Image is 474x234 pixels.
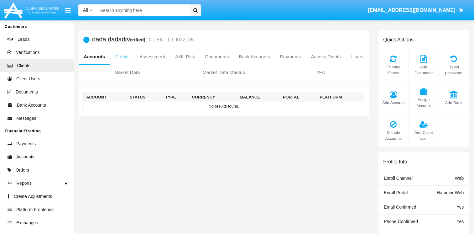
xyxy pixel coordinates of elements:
[456,205,464,210] span: Yes
[272,65,369,80] a: 2FA
[16,76,40,82] span: Client Users
[16,115,36,122] span: Messages
[382,130,405,141] span: Disable Accounts
[306,49,346,64] a: Access Rights
[16,206,54,213] span: Platform Frontends
[78,7,97,13] a: All
[275,49,306,64] a: Payments
[16,220,38,226] span: Exchanges
[412,97,435,109] span: Assign Account
[384,176,413,181] span: Enroll Channel
[280,93,317,102] th: Portal
[16,180,32,187] span: Reports
[382,100,405,106] span: Add Account
[384,205,416,210] span: Email Confirmed
[163,93,190,102] th: Type
[437,190,464,195] span: Hammer Web
[16,141,36,147] span: Payments
[84,93,128,102] th: Account
[412,64,435,76] span: Add Document
[346,49,369,64] a: Users
[18,36,29,43] span: Leads
[79,49,110,64] a: Accounts
[79,65,175,80] a: Market Data
[412,130,435,141] span: Add Client User
[442,64,466,76] span: Reset password
[17,102,46,109] span: Bank Accounts
[92,36,194,43] h5: dada dadad
[384,219,418,224] span: Phone Confirmed
[14,193,52,200] span: Create Adjustments
[125,36,147,43] div: (Verified)
[368,8,455,13] span: [EMAIL_ADDRESS][DOMAIN_NAME]
[383,159,407,165] h6: Profile Info
[383,37,414,43] h6: Quick Actions
[365,2,466,19] a: [EMAIL_ADDRESS][DOMAIN_NAME]
[238,93,280,102] th: Balance
[456,219,464,224] span: Yes
[317,93,364,102] th: Platform
[147,37,194,42] small: CLIENT ID: I032105
[84,102,364,111] td: No results found.
[110,49,134,64] a: Details
[127,93,163,102] th: Status
[16,49,39,56] span: Verifications
[455,176,464,181] span: Web
[134,49,170,64] a: Assessment
[97,4,188,16] input: Search
[175,65,272,80] a: Market Data Markup
[17,62,30,69] span: Clients
[200,49,234,64] a: Documents
[16,154,34,160] span: Accounts
[3,1,60,19] img: Logo image
[382,64,405,76] span: Change Status
[384,190,408,195] span: Enroll Portal
[16,89,38,95] span: Documents
[234,49,275,64] a: Bank Accounts
[16,167,29,173] span: Orders
[442,100,466,106] span: Add Bank
[170,49,200,64] a: AML Risk
[83,8,88,13] span: All
[190,93,238,102] th: Currency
